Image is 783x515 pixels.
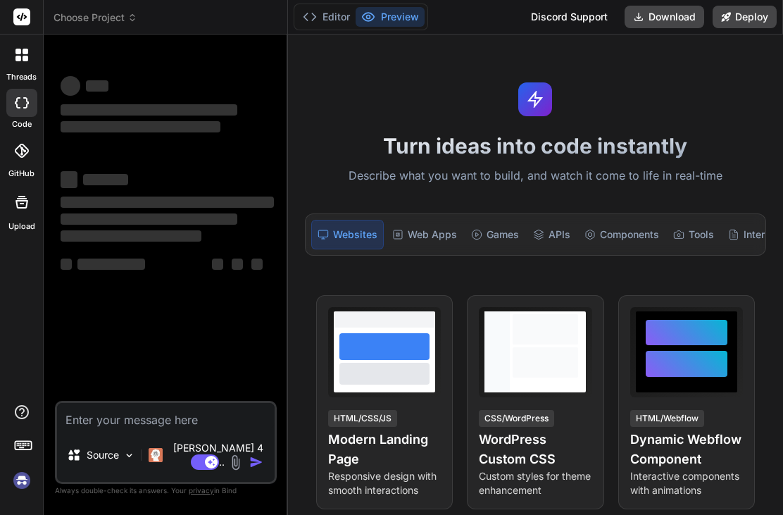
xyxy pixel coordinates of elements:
span: ‌ [61,76,80,96]
div: Games [465,220,525,249]
label: GitHub [8,168,35,180]
span: ‌ [61,121,220,132]
img: signin [10,469,34,492]
span: ‌ [251,259,263,270]
span: ‌ [86,80,108,92]
h4: Dynamic Webflow Component [630,430,744,469]
span: ‌ [61,197,274,208]
span: ‌ [61,213,237,225]
label: threads [6,71,37,83]
label: Upload [8,221,35,232]
span: ‌ [232,259,243,270]
img: Pick Models [123,449,135,461]
p: Describe what you want to build, and watch it come to life in real-time [296,167,775,185]
div: CSS/WordPress [479,410,554,427]
div: HTML/CSS/JS [328,410,397,427]
p: Always double-check its answers. Your in Bind [55,484,277,497]
h4: Modern Landing Page [328,430,441,469]
span: ‌ [61,171,77,188]
div: Websites [311,220,384,249]
label: code [12,118,32,130]
div: Tools [668,220,720,249]
button: Editor [297,7,356,27]
button: Download [625,6,704,28]
span: ‌ [61,104,237,116]
span: Choose Project [54,11,137,25]
p: [PERSON_NAME] 4 S.. [168,441,269,469]
p: Interactive components with animations [630,469,744,497]
div: APIs [527,220,576,249]
h4: WordPress Custom CSS [479,430,592,469]
h1: Turn ideas into code instantly [296,133,775,159]
div: Components [579,220,665,249]
img: attachment [227,454,244,471]
div: HTML/Webflow [630,410,704,427]
span: ‌ [83,174,128,185]
span: privacy [189,486,214,495]
span: ‌ [61,230,201,242]
div: Discord Support [522,6,616,28]
p: Responsive design with smooth interactions [328,469,441,497]
div: Web Apps [387,220,463,249]
p: Source [87,448,119,462]
span: ‌ [77,259,145,270]
button: Deploy [713,6,777,28]
span: ‌ [212,259,223,270]
button: Preview [356,7,425,27]
img: icon [249,455,263,469]
img: Claude 4 Sonnet [149,448,163,462]
span: ‌ [61,259,72,270]
p: Custom styles for theme enhancement [479,469,592,497]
